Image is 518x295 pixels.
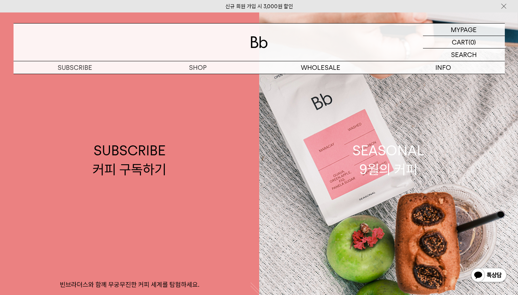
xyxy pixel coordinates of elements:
[259,61,382,74] p: WHOLESALE
[136,61,259,74] a: SHOP
[225,3,293,10] a: 신규 회원 가입 시 3,000원 할인
[93,141,166,179] div: SUBSCRIBE 커피 구독하기
[423,36,505,48] a: CART (0)
[452,36,469,48] p: CART
[451,24,477,36] p: MYPAGE
[451,48,477,61] p: SEARCH
[469,36,476,48] p: (0)
[352,141,424,179] div: SEASONAL 9월의 커피
[14,61,136,74] a: SUBSCRIBE
[382,61,505,74] p: INFO
[251,36,268,48] img: 로고
[423,24,505,36] a: MYPAGE
[470,267,507,284] img: 카카오톡 채널 1:1 채팅 버튼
